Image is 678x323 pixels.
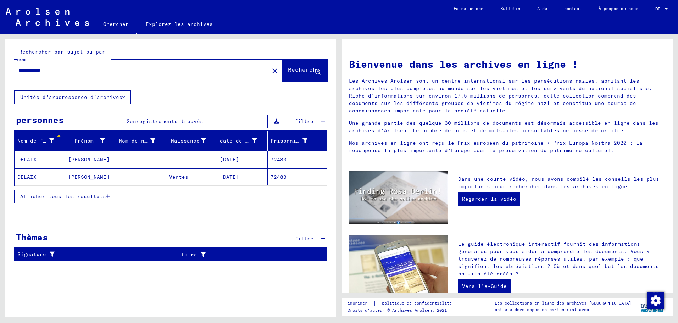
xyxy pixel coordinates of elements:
font: Les collections en ligne des archives [GEOGRAPHIC_DATA] [495,300,631,306]
button: Clair [268,63,282,78]
font: contact [564,6,582,11]
font: filtre [295,235,313,242]
font: Naissance [171,138,200,144]
div: date de naissance [220,135,267,146]
font: [DATE] [220,156,239,163]
a: Vers l'e-Guide [458,279,511,293]
font: date de naissance [220,138,274,144]
font: [PERSON_NAME] [68,156,110,163]
img: eguide.jpg [349,235,448,301]
font: imprimer [348,300,367,306]
div: titre [181,249,318,260]
font: Nom de naissance [119,138,170,144]
font: Le guide électronique interactif fournit des informations générales pour vous aider à comprendre ... [458,241,659,277]
font: Unités d'arborescence d'archives [20,94,122,100]
mat-header-cell: Prénom [65,131,116,151]
font: [PERSON_NAME] [68,174,110,180]
button: filtre [289,115,319,128]
font: DE [655,6,660,11]
mat-header-cell: Prisonnier # [268,131,327,151]
mat-header-cell: Nom de famille [15,131,65,151]
font: Ventes [169,174,188,180]
font: DELAIX [17,174,37,180]
a: Chercher [95,16,137,34]
div: Prisonnier # [271,135,318,146]
mat-header-cell: Naissance [166,131,217,151]
div: Naissance [169,135,217,146]
font: Regarder la vidéo [462,196,516,202]
button: Afficher tous les résultats [14,190,116,203]
mat-header-cell: date de naissance [217,131,268,151]
font: 72483 [271,174,287,180]
font: Nom de famille [17,138,62,144]
font: [DATE] [220,174,239,180]
font: filtre [295,118,313,124]
font: Droits d'auteur © Archives Arolsen, 2021 [348,307,447,313]
div: Prénom [68,135,116,146]
font: politique de confidentialité [382,300,452,306]
img: yv_logo.png [639,297,666,315]
a: Regarder la vidéo [458,192,520,206]
font: titre [181,251,197,258]
font: Faire un don [454,6,483,11]
mat-header-cell: Nom de naissance [116,131,167,151]
font: À propos de nous [599,6,638,11]
div: Signature [17,249,178,260]
font: | [373,300,376,306]
a: politique de confidentialité [376,300,460,307]
font: personnes [16,115,64,125]
font: Aide [537,6,547,11]
font: 2 [127,118,130,124]
font: Les Archives Arolsen sont un centre international sur les persécutions nazies, abritant les archi... [349,78,652,114]
img: Modifier le consentement [647,292,664,309]
font: Afficher tous les résultats [20,193,106,200]
font: DELAIX [17,156,37,163]
div: Nom de famille [17,135,65,146]
font: Dans une courte vidéo, nous avons compilé les conseils les plus importants pour rechercher dans l... [458,176,659,190]
a: imprimer [348,300,373,307]
a: Explorez les archives [137,16,221,33]
font: Explorez les archives [146,21,213,27]
font: Prénom [74,138,94,144]
font: Prisonnier # [271,138,309,144]
div: Nom de naissance [119,135,166,146]
font: Rechercher par sujet ou par nom [17,49,105,62]
font: Bienvenue dans les archives en ligne ! [349,58,578,70]
img: Arolsen_neg.svg [6,8,89,26]
font: Chercher [103,21,129,27]
font: Une grande partie des quelque 30 millions de documents est désormais accessible en ligne dans les... [349,120,658,134]
font: Thèmes [16,232,48,243]
font: enregistrements trouvés [130,118,203,124]
font: Recherche [288,66,320,73]
font: Vers l'e-Guide [462,283,507,289]
button: filtre [289,232,319,245]
button: Recherche [282,60,327,82]
font: Bulletin [500,6,520,11]
img: video.jpg [349,171,448,224]
font: ont été développés en partenariat avec [495,307,589,312]
font: Nos archives en ligne ont reçu le Prix européen du patrimoine / Prix Europa Nostra 2020 : la réco... [349,140,643,154]
button: Unités d'arborescence d'archives [14,90,131,104]
mat-icon: close [271,67,279,75]
font: Signature [17,251,46,257]
font: 72483 [271,156,287,163]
